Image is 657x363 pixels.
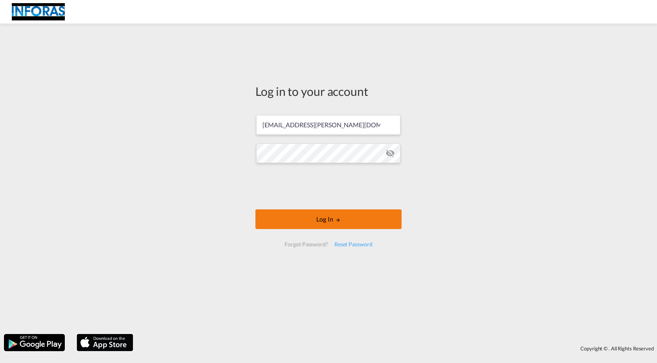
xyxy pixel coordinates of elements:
[256,115,400,135] input: Enter email/phone number
[255,83,402,99] div: Log in to your account
[331,237,376,251] div: Reset Password
[12,3,65,21] img: eff75c7098ee11eeb65dd1c63e392380.jpg
[269,171,388,202] iframe: reCAPTCHA
[385,148,395,158] md-icon: icon-eye-off
[255,209,402,229] button: LOGIN
[76,333,134,352] img: apple.png
[3,333,66,352] img: google.png
[137,342,657,355] div: Copyright © . All Rights Reserved
[281,237,331,251] div: Forgot Password?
